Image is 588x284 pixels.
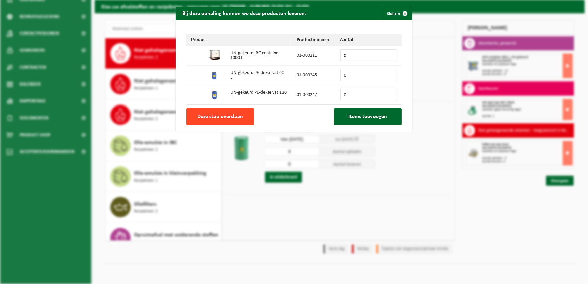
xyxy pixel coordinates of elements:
th: Aantal [335,34,402,46]
h2: Bij deze ophaling kunnen we deze producten leveren: [176,7,313,20]
td: UN-gekeurd IBC container 1000 L [225,46,292,66]
button: Items toevoegen [334,108,402,125]
img: 01-000247 [209,89,220,100]
button: Deze stap overslaan [186,108,254,125]
img: 01-000245 [209,69,220,80]
td: 01-000247 [292,85,335,104]
span: Items toevoegen [348,114,387,119]
th: Product [186,34,292,46]
button: Sluiten [382,7,412,20]
th: Productnummer [292,34,335,46]
span: Deze stap overslaan [198,114,243,119]
img: 01-000211 [209,50,220,61]
td: UN-gekeurd PE-dekselvat 60 L [225,66,292,85]
td: 01-000245 [292,66,335,85]
td: UN-gekeurd PE-dekselvat 120 L [225,85,292,104]
td: 01-000211 [292,46,335,66]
